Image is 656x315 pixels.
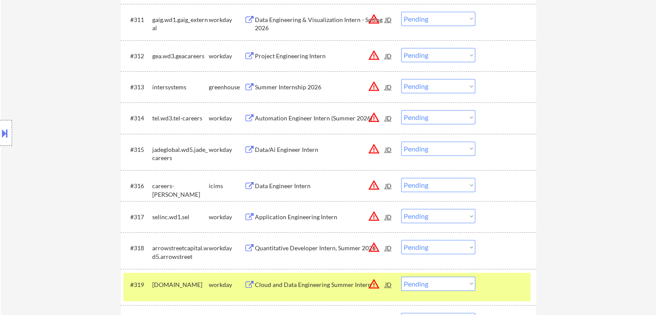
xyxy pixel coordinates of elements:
div: workday [209,244,244,252]
div: JD [384,142,393,157]
div: #311 [130,16,145,24]
div: Application Engineering Intern [255,213,385,221]
div: JD [384,110,393,126]
div: JD [384,48,393,63]
div: Data/Ai Engineer Intern [255,145,385,154]
div: [DOMAIN_NAME] [152,280,209,289]
div: arrowstreetcapital.wd5.arrowstreet [152,244,209,261]
button: warning_amber [368,179,380,191]
button: warning_amber [368,241,380,253]
div: Cloud and Data Engineering Summer Intern [255,280,385,289]
div: Automation Engineer Intern (Summer 2026) [255,114,385,123]
div: JD [384,277,393,292]
div: selinc.wd1.sel [152,213,209,221]
div: Data Engineer Intern [255,182,385,190]
button: warning_amber [368,13,380,25]
div: workday [209,114,244,123]
div: workday [209,213,244,221]
div: intersystems [152,83,209,91]
div: workday [209,52,244,60]
div: workday [209,280,244,289]
button: warning_amber [368,111,380,123]
div: Project Engineering Intern [255,52,385,60]
button: warning_amber [368,80,380,92]
div: Data Engineering & Visualization Intern - Spring 2026 [255,16,385,32]
div: workday [209,145,244,154]
div: JD [384,240,393,255]
div: #319 [130,280,145,289]
div: #318 [130,244,145,252]
div: jadeglobal.wd5.jade_careers [152,145,209,162]
div: JD [384,12,393,27]
div: gaig.wd1.gaig_external [152,16,209,32]
button: warning_amber [368,143,380,155]
div: careers-[PERSON_NAME] [152,182,209,198]
div: greenhouse [209,83,244,91]
div: JD [384,79,393,94]
div: JD [384,209,393,224]
div: Summer Internship 2026 [255,83,385,91]
div: workday [209,16,244,24]
div: #317 [130,213,145,221]
div: tel.wd3.tel-careers [152,114,209,123]
div: gea.wd3.geacareers [152,52,209,60]
div: JD [384,178,393,193]
div: icims [209,182,244,190]
div: Quantitative Developer Intern, Summer 2026 [255,244,385,252]
div: #312 [130,52,145,60]
button: warning_amber [368,49,380,61]
button: warning_amber [368,210,380,222]
button: warning_amber [368,278,380,290]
